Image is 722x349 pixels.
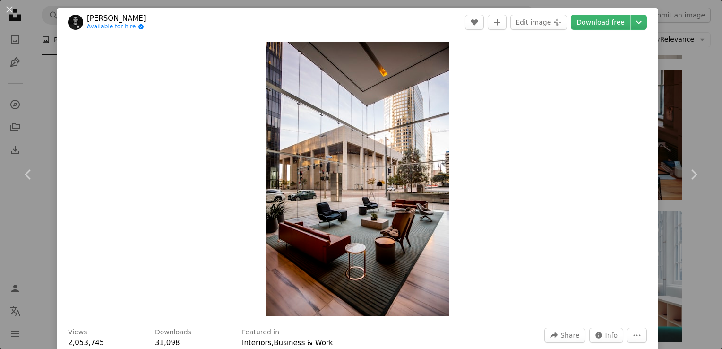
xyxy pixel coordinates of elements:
img: brown wooden chairs and table near glass window [266,42,449,316]
button: Zoom in on this image [266,42,449,316]
a: Next [665,129,722,220]
a: Business & Work [274,339,333,347]
h3: Views [68,328,87,337]
button: Add to Collection [488,15,507,30]
button: Choose download size [631,15,647,30]
button: Like [465,15,484,30]
span: Share [560,328,579,342]
h3: Featured in [242,328,279,337]
button: Edit image [510,15,567,30]
a: Interiors [242,339,272,347]
span: 31,098 [155,339,180,347]
a: [PERSON_NAME] [87,14,146,23]
a: Download free [571,15,630,30]
img: Go to Darshan Patel's profile [68,15,83,30]
span: 2,053,745 [68,339,104,347]
span: Info [605,328,618,342]
button: Share this image [544,328,585,343]
a: Available for hire [87,23,146,31]
button: More Actions [627,328,647,343]
button: Stats about this image [589,328,624,343]
h3: Downloads [155,328,191,337]
span: , [272,339,274,347]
